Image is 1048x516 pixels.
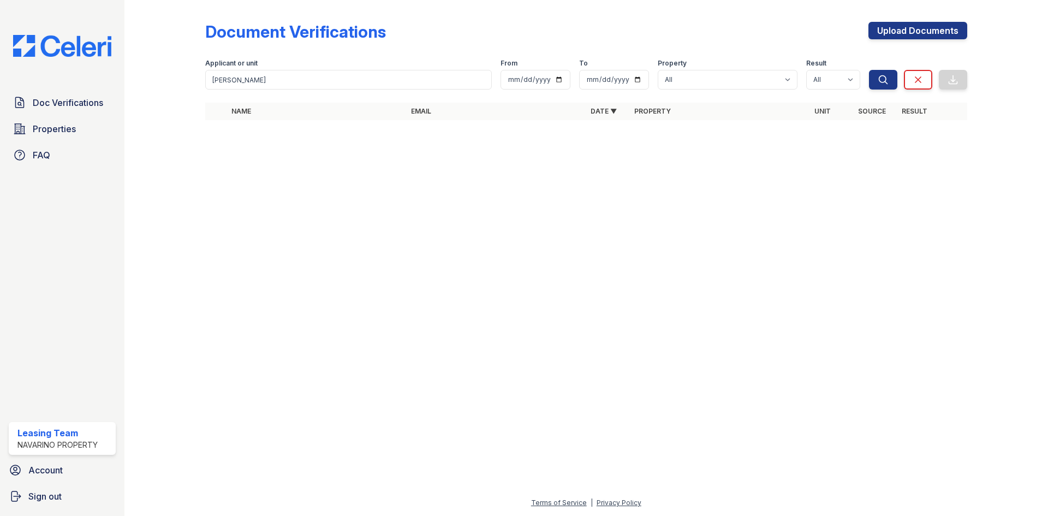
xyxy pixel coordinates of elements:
div: Document Verifications [205,22,386,41]
a: Account [4,459,120,481]
div: Navarino Property [17,440,98,450]
span: Properties [33,122,76,135]
div: Leasing Team [17,426,98,440]
a: Upload Documents [868,22,967,39]
a: Result [902,107,927,115]
label: Applicant or unit [205,59,258,68]
input: Search by name, email, or unit number [205,70,492,90]
a: FAQ [9,144,116,166]
a: Privacy Policy [597,499,641,507]
a: Property [634,107,671,115]
span: Doc Verifications [33,96,103,109]
a: Unit [814,107,831,115]
span: Sign out [28,490,62,503]
label: Result [806,59,826,68]
a: Doc Verifications [9,92,116,114]
a: Sign out [4,485,120,507]
span: FAQ [33,149,50,162]
a: Properties [9,118,116,140]
a: Name [231,107,251,115]
a: Email [411,107,431,115]
span: Account [28,464,63,477]
label: Property [658,59,687,68]
img: CE_Logo_Blue-a8612792a0a2168367f1c8372b55b34899dd931a85d93a1a3d3e32e68fde9ad4.png [4,35,120,57]
div: | [591,499,593,507]
a: Terms of Service [531,499,587,507]
label: From [501,59,517,68]
a: Date ▼ [591,107,617,115]
label: To [579,59,588,68]
a: Source [858,107,886,115]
